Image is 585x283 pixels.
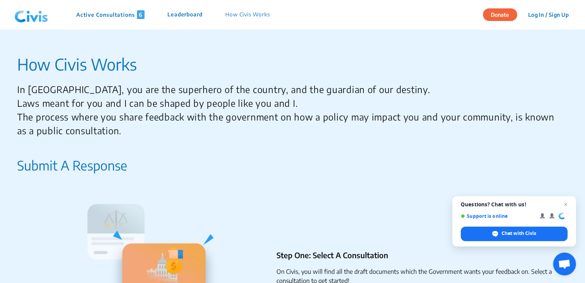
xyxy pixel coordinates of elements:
[483,10,523,18] a: Donate
[553,252,576,275] a: Open chat
[461,201,567,207] span: Questions? Chat with us!
[11,3,51,26] img: navlogo.png
[167,10,202,19] p: Leaderboard
[501,230,536,237] span: Chat with Civis
[461,227,567,241] span: Chat with Civis
[137,10,145,19] span: 6
[483,8,517,21] button: Donate
[225,10,270,19] p: How Civis Works
[17,82,562,137] p: In [GEOGRAPHIC_DATA], you are the superhero of the country, and the guardian of our destiny. Laws...
[523,9,574,21] button: Log In / Sign Up
[17,156,127,175] p: Submit A Response
[17,52,562,76] p: How Civis Works
[461,213,534,219] span: Support is online
[76,10,145,19] p: Active Consultations
[276,249,562,261] p: Step One: Select A Consultation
